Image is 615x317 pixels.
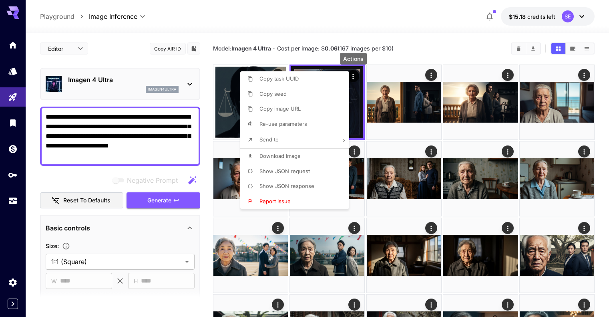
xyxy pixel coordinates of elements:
[259,136,279,143] span: Send to
[259,198,291,204] span: Report issue
[259,121,307,127] span: Re-use parameters
[259,75,299,82] span: Copy task UUID
[259,153,301,159] span: Download Image
[259,183,314,189] span: Show JSON response
[259,105,301,112] span: Copy image URL
[259,91,287,97] span: Copy seed
[259,168,310,174] span: Show JSON request
[340,53,367,65] div: Actions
